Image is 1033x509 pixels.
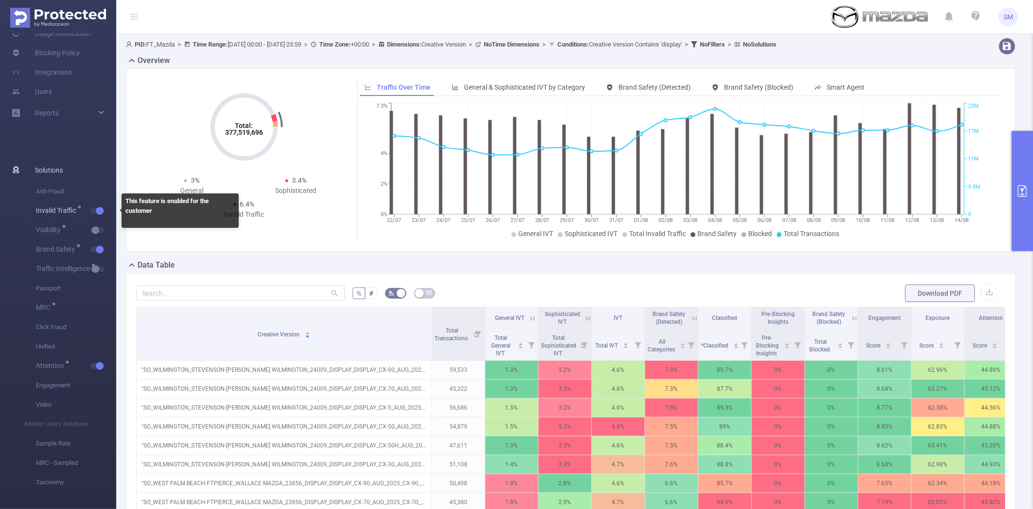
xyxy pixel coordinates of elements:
span: All Categories [648,338,677,353]
div: Invalid Traffic [192,209,296,220]
span: Traffic Over Time [377,83,431,91]
i: icon: user [126,41,135,48]
b: Conditions : [557,41,589,48]
img: Protected Media [10,8,106,28]
span: Engagement [36,376,116,395]
tspan: 03/08 [683,217,697,223]
div: Sophisticated [244,186,348,196]
span: MRC [36,304,54,311]
div: Sort [992,341,998,347]
p: 0% [752,417,804,436]
p: 4.6% [592,361,645,379]
span: FT_Mazda [DATE] 00:00 - [DATE] 23:59 +00:00 [126,41,776,48]
p: 1.3% [485,380,538,398]
span: Creative Version [258,331,301,338]
span: Anti-Fraud [36,182,116,201]
span: > [175,41,184,48]
i: icon: caret-up [838,341,843,344]
p: 0% [805,436,858,455]
tspan: 13/08 [930,217,944,223]
p: 0% [752,361,804,379]
p: 3.3% [539,436,591,455]
p: "SO_WILMINGTON_STEVENSON-[PERSON_NAME] WILMINGTON_24009_DISPLAY_DISPLAY_CX-5_AUG_2025_CX-5_APR OR... [137,398,432,417]
b: No Solutions [743,41,776,48]
span: Solutions [35,160,63,180]
button: Download PDF [905,285,975,302]
b: This feature is enabled for the customer [125,197,209,214]
i: Filter menu [631,329,645,360]
p: "SO_WEST PALM BEACH-FTPIERCE_WALLACE MAZDA_23856_DISPLAY_DISPLAY_CX-90_AUG_2025_CX-90_APR OR Cash... [137,474,432,493]
p: 7.9% [645,361,698,379]
p: 7.5% [645,417,698,436]
i: icon: caret-down [939,345,944,348]
span: SM [1003,7,1013,27]
div: Sort [885,341,891,347]
i: icon: caret-up [733,341,739,344]
i: icon: caret-down [680,345,685,348]
p: 7.6% [645,455,698,474]
span: % [356,289,361,297]
p: 88.8% [698,455,751,474]
p: 63.27 % [911,380,964,398]
p: 51,108 [432,455,485,474]
i: icon: line-chart [365,84,371,91]
span: Attention [979,315,1003,321]
span: 3.4% [292,176,307,184]
i: Filter menu [951,329,964,360]
span: General IVT [495,315,524,321]
p: 89.3% [698,398,751,417]
a: Integrations [12,63,72,82]
p: 0% [752,436,804,455]
div: Sort [733,341,739,347]
span: Pre-Blocking Insights [761,311,795,325]
span: Blocked [748,230,772,238]
p: 1.3% [485,361,538,379]
tspan: 27/07 [510,217,524,223]
a: Reports [35,103,59,123]
i: Filter menu [684,329,698,360]
p: 85.7% [698,474,751,493]
p: 4.6% [592,436,645,455]
tspan: 25/07 [461,217,475,223]
div: Sort [518,341,524,347]
span: > [466,41,475,48]
b: PID: [135,41,146,48]
span: Pre-Blocking Insights [756,334,779,357]
span: Total Transactions [434,327,469,342]
tspan: 0 [968,211,971,218]
p: 0% [805,380,858,398]
i: Filter menu [897,329,911,360]
div: Sort [680,341,686,347]
p: 87.7% [698,380,751,398]
p: 44.18 % [965,474,1018,493]
tspan: 28/07 [535,217,549,223]
p: 7.3% [645,380,698,398]
span: Creative Version Contains 'display' [557,41,682,48]
tspan: 10/08 [856,217,870,223]
span: Taxonomy [36,473,116,492]
span: Score [919,342,935,349]
span: Creative Version [387,41,466,48]
span: General IVT [518,230,553,238]
span: > [540,41,549,48]
span: 3% [191,176,200,184]
p: 4.7% [592,455,645,474]
span: Engagement [868,315,901,321]
div: General [140,186,244,196]
h2: Overview [138,55,170,66]
p: 4.6% [592,474,645,493]
tspan: 4% [381,151,387,157]
a: Blocking Policy [12,43,80,63]
i: Filter menu [738,329,751,360]
span: Traffic Intelligence [36,265,93,272]
span: Sophisticated IVT [545,311,580,325]
span: > [301,41,310,48]
span: > [682,41,691,48]
p: 63.41 % [911,436,964,455]
span: > [725,41,734,48]
tspan: 07/08 [782,217,796,223]
p: 8.77 % [858,398,911,417]
tspan: 5.5M [968,184,980,190]
b: Dimensions : [387,41,421,48]
i: icon: caret-down [518,345,524,348]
